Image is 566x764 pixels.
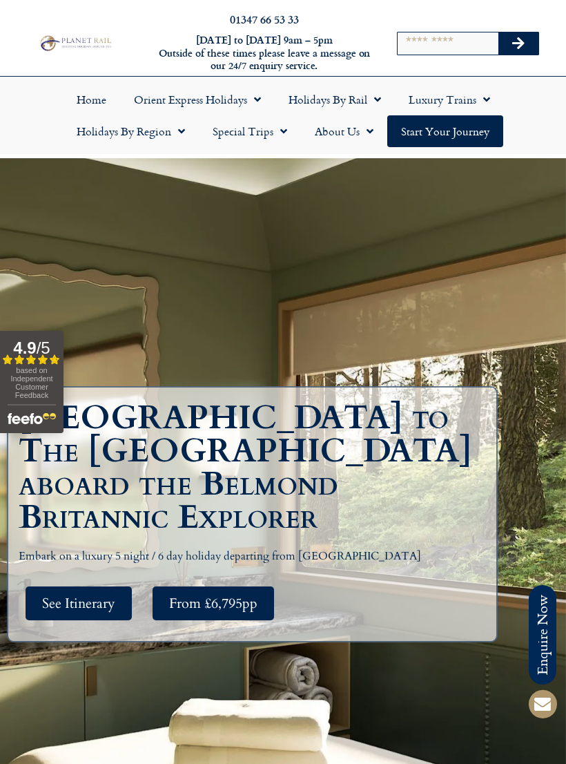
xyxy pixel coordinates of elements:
[19,548,486,566] p: Embark on a luxury 5 night / 6 day holiday departing from [GEOGRAPHIC_DATA]
[63,115,199,147] a: Holidays by Region
[37,34,113,52] img: Planet Rail Train Holidays Logo
[275,84,395,115] a: Holidays by Rail
[63,84,120,115] a: Home
[19,401,493,534] h1: [GEOGRAPHIC_DATA] to The [GEOGRAPHIC_DATA] aboard the Belmond Britannic Explorer
[230,11,299,27] a: 01347 66 53 33
[199,115,301,147] a: Special Trips
[153,586,274,620] a: From £6,795pp
[42,595,115,612] span: See Itinerary
[395,84,504,115] a: Luxury Trains
[7,84,559,147] nav: Menu
[155,34,374,73] h6: [DATE] to [DATE] 9am – 5pm Outside of these times please leave a message on our 24/7 enquiry serv...
[120,84,275,115] a: Orient Express Holidays
[498,32,538,55] button: Search
[26,586,132,620] a: See Itinerary
[169,595,257,612] span: From £6,795pp
[301,115,387,147] a: About Us
[387,115,503,147] a: Start your Journey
